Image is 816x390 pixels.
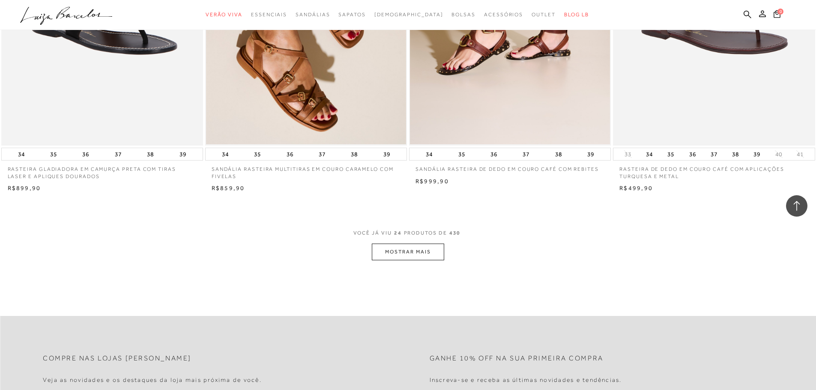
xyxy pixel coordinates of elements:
[777,9,783,15] span: 0
[553,148,565,160] button: 38
[794,150,806,158] button: 41
[751,148,763,160] button: 39
[296,7,330,23] a: categoryNavScreenReaderText
[451,12,475,18] span: Bolsas
[771,9,783,21] button: 0
[488,148,500,160] button: 36
[773,150,785,158] button: 40
[316,148,328,160] button: 37
[15,148,27,160] button: 34
[687,148,699,160] button: 36
[43,354,191,363] h2: Compre nas lojas [PERSON_NAME]
[206,7,242,23] a: categoryNavScreenReaderText
[564,12,589,18] span: BLOG LB
[415,178,449,185] span: R$999,90
[374,7,443,23] a: noSubCategoriesText
[564,7,589,23] a: BLOG LB
[451,7,475,23] a: categoryNavScreenReaderText
[423,148,435,160] button: 34
[456,148,468,160] button: 35
[219,148,231,160] button: 34
[80,148,92,160] button: 36
[112,148,124,160] button: 37
[1,161,203,180] a: RASTEIRA GLADIADORA EM CAMURÇA PRETA COM TIRAS LASER E APLIQUES DOURADOS
[430,376,622,384] h4: Inscreva-se e receba as últimas novidades e tendências.
[251,7,287,23] a: categoryNavScreenReaderText
[643,148,655,160] button: 34
[622,150,634,158] button: 33
[348,148,360,160] button: 38
[484,7,523,23] a: categoryNavScreenReaderText
[284,148,296,160] button: 36
[374,12,443,18] span: [DEMOGRAPHIC_DATA]
[372,244,444,260] button: MOSTRAR MAIS
[665,148,677,160] button: 35
[619,185,653,191] span: R$499,90
[177,148,189,160] button: 39
[353,230,463,236] span: VOCÊ JÁ VIU PRODUTOS DE
[409,161,611,173] a: SANDÁLIA RASTEIRA DE DEDO EM COURO CAFÉ COM REBITES
[449,230,461,236] span: 430
[206,12,242,18] span: Verão Viva
[729,148,741,160] button: 38
[8,185,41,191] span: R$899,90
[613,161,815,180] a: RASTEIRA DE DEDO EM COURO CAFÉ COM APLICAÇÕES TURQUESA E METAL
[205,161,407,180] a: SANDÁLIA RASTEIRA MULTITIRAS EM COURO CARAMELO COM FIVELAS
[430,354,604,363] h2: Ganhe 10% off na sua primeira compra
[585,148,597,160] button: 39
[532,7,556,23] a: categoryNavScreenReaderText
[520,148,532,160] button: 37
[144,148,156,160] button: 38
[381,148,393,160] button: 39
[708,148,720,160] button: 37
[532,12,556,18] span: Outlet
[251,12,287,18] span: Essenciais
[484,12,523,18] span: Acessórios
[338,12,365,18] span: Sapatos
[212,185,245,191] span: R$859,90
[251,148,263,160] button: 35
[296,12,330,18] span: Sandálias
[394,230,402,236] span: 24
[43,376,262,384] h4: Veja as novidades e os destaques da loja mais próxima de você.
[338,7,365,23] a: categoryNavScreenReaderText
[48,148,60,160] button: 35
